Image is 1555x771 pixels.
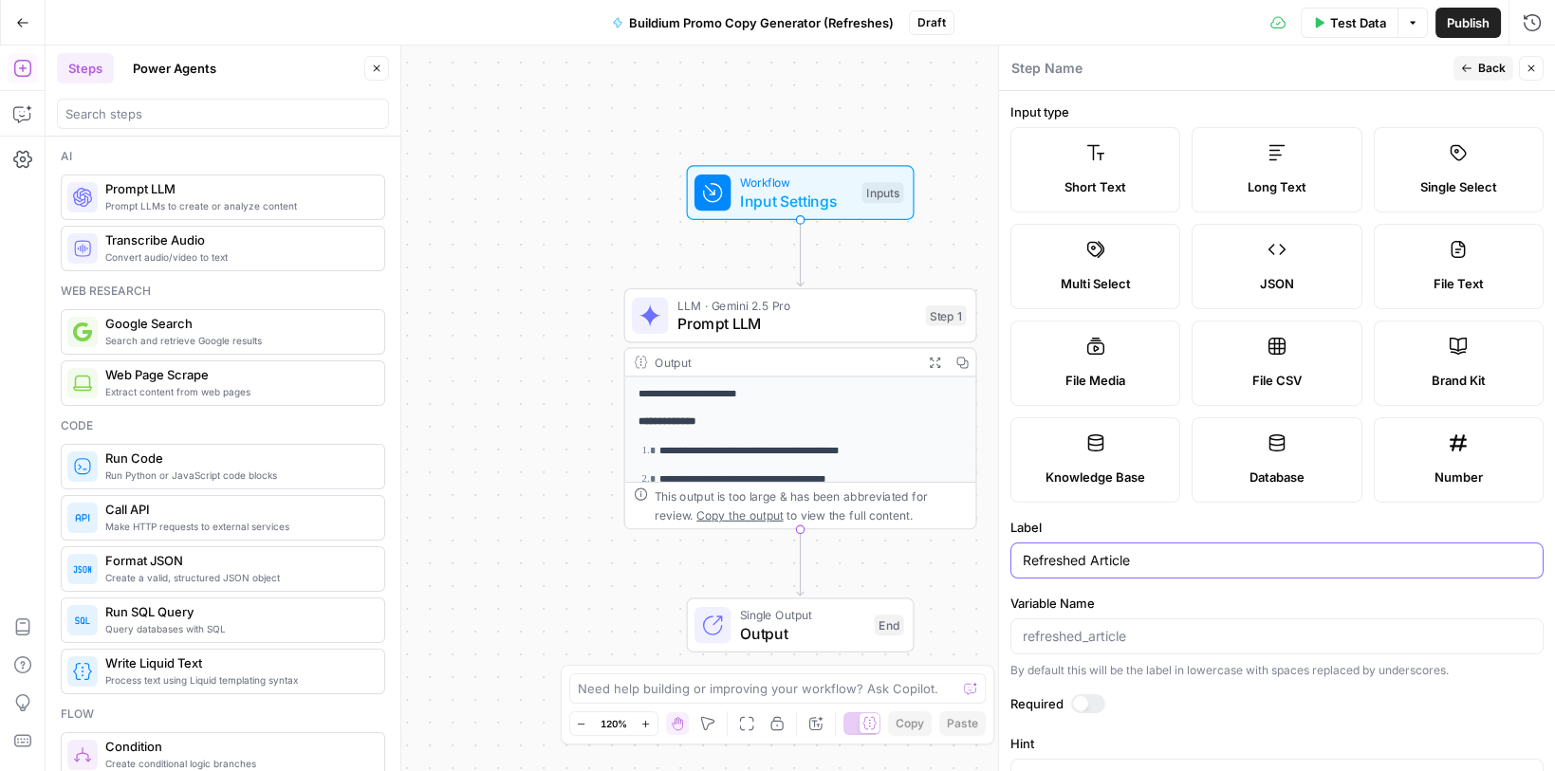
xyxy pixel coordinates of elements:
[105,314,369,333] span: Google Search
[601,8,905,38] button: Buildium Promo Copy Generator (Refreshes)
[105,230,369,249] span: Transcribe Audio
[917,14,946,31] span: Draft
[939,711,986,736] button: Paste
[926,305,967,326] div: Step 1
[105,519,369,534] span: Make HTTP requests to external services
[677,296,916,314] span: LLM · Gemini 2.5 Pro
[105,756,369,771] span: Create conditional logic branches
[61,417,385,434] div: Code
[1010,734,1544,753] label: Hint
[1301,8,1398,38] button: Test Data
[1065,371,1125,390] span: File Media
[696,508,783,522] span: Copy the output
[740,174,853,192] span: Workflow
[105,198,369,213] span: Prompt LLMs to create or analyze content
[797,219,804,286] g: Edge from start to step_1
[105,384,369,399] span: Extract content from web pages
[1064,177,1126,196] span: Short Text
[105,333,369,348] span: Search and retrieve Google results
[740,606,865,624] span: Single Output
[1330,13,1386,32] span: Test Data
[105,500,369,519] span: Call API
[655,353,915,371] div: Output
[105,449,369,468] span: Run Code
[1420,177,1497,196] span: Single Select
[1061,274,1131,293] span: Multi Select
[655,487,967,523] div: This output is too large & has been abbreviated for review. to view the full content.
[61,706,385,723] div: Flow
[105,737,369,756] span: Condition
[1023,627,1531,646] input: refreshed_article
[861,182,903,203] div: Inputs
[105,551,369,570] span: Format JSON
[1010,102,1544,121] label: Input type
[1453,56,1513,81] button: Back
[105,179,369,198] span: Prompt LLM
[61,148,385,165] div: Ai
[1248,177,1306,196] span: Long Text
[1023,551,1531,570] input: Input Label
[1010,518,1544,537] label: Label
[105,621,369,636] span: Query databases with SQL
[105,602,369,621] span: Run SQL Query
[624,597,977,652] div: Single OutputOutputEnd
[121,53,228,83] button: Power Agents
[624,165,977,220] div: WorkflowInput SettingsInputs
[601,716,627,731] span: 120%
[1010,694,1544,713] label: Required
[1252,371,1302,390] span: File CSV
[1434,274,1484,293] span: File Text
[947,715,978,732] span: Paste
[1447,13,1490,32] span: Publish
[1435,8,1501,38] button: Publish
[1478,60,1506,77] span: Back
[875,615,904,635] div: End
[1010,594,1544,613] label: Variable Name
[57,53,114,83] button: Steps
[629,13,894,32] span: Buildium Promo Copy Generator (Refreshes)
[105,653,369,672] span: Write Liquid Text
[1046,468,1145,486] span: Knowledge Base
[105,570,369,585] span: Create a valid, structured JSON object
[105,468,369,483] span: Run Python or JavaScript code blocks
[677,312,916,335] span: Prompt LLM
[105,365,369,384] span: Web Page Scrape
[1432,371,1486,390] span: Brand Kit
[105,672,369,688] span: Process text using Liquid templating syntax
[896,715,924,732] span: Copy
[1250,468,1305,486] span: Database
[797,528,804,596] g: Edge from step_1 to end
[740,622,865,645] span: Output
[65,104,380,123] input: Search steps
[888,711,932,736] button: Copy
[1010,662,1544,679] div: By default this will be the label in lowercase with spaces replaced by underscores.
[740,190,853,212] span: Input Settings
[1260,274,1294,293] span: JSON
[1435,468,1483,486] span: Number
[61,283,385,300] div: Web research
[105,249,369,265] span: Convert audio/video to text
